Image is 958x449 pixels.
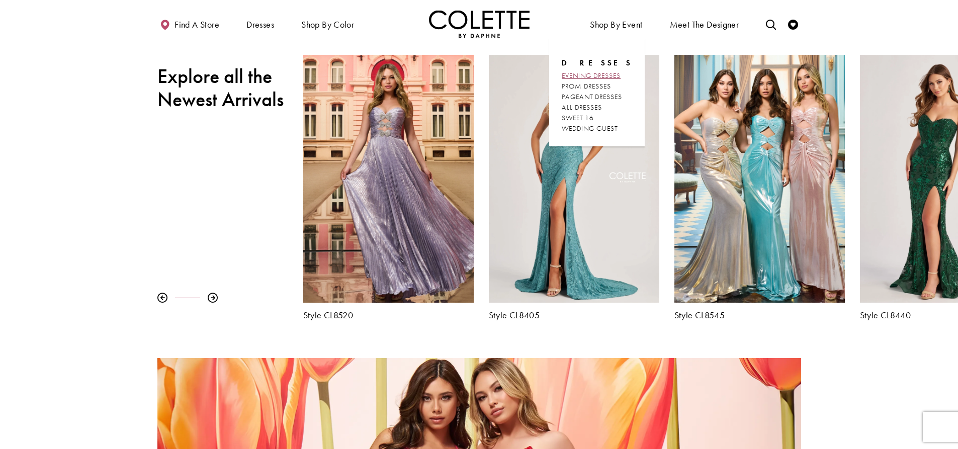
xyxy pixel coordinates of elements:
h2: Explore all the Newest Arrivals [157,65,288,111]
span: Meet the designer [670,20,739,30]
a: Style CL8520 [303,310,474,320]
span: Shop by color [301,20,354,30]
img: Colette by Daphne [429,10,530,38]
span: Dresses [244,10,277,38]
span: PROM DRESSES [562,81,611,91]
span: ALL DRESSES [562,103,602,112]
a: EVENING DRESSES [562,70,632,81]
div: Colette by Daphne Style No. CL8405 [481,47,667,328]
a: WEDDING GUEST [562,123,632,134]
span: Dresses [246,20,274,30]
span: SWEET 16 [562,113,594,122]
a: Visit Home Page [429,10,530,38]
span: Find a store [175,20,219,30]
a: Style CL8545 [674,310,845,320]
span: Shop By Event [590,20,642,30]
a: Visit Colette by Daphne Style No. CL8545 Page [674,55,845,303]
span: Shop by color [299,10,357,38]
div: Colette by Daphne Style No. CL8545 [667,47,852,328]
span: EVENING DRESSES [562,71,621,80]
a: Visit Colette by Daphne Style No. CL8520 Page [303,55,474,303]
a: Check Wishlist [786,10,801,38]
a: ALL DRESSES [562,102,632,113]
a: Find a store [157,10,222,38]
a: Visit Colette by Daphne Style No. CL8405 Page [489,55,659,303]
span: Dresses [562,58,632,68]
a: PAGEANT DRESSES [562,92,632,102]
span: WEDDING GUEST [562,124,618,133]
span: Shop By Event [587,10,645,38]
a: Toggle search [763,10,778,38]
span: PAGEANT DRESSES [562,92,622,101]
a: Meet the designer [667,10,742,38]
a: PROM DRESSES [562,81,632,92]
a: SWEET 16 [562,113,632,123]
div: Colette by Daphne Style No. CL8520 [296,47,481,328]
a: Style CL8405 [489,310,659,320]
